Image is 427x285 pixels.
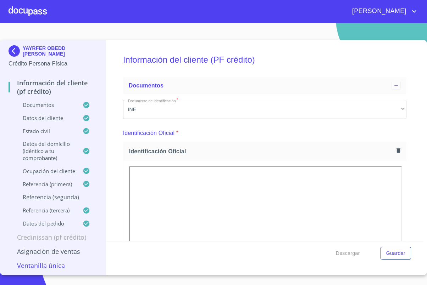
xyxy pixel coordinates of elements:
div: Documentos [123,77,406,94]
p: Información del cliente (PF crédito) [9,79,97,96]
p: Datos del domicilio (idéntico a tu comprobante) [9,140,83,161]
div: INE [123,100,406,119]
p: YAYRFER OBEDD [PERSON_NAME] [23,45,97,57]
span: [PERSON_NAME] [347,6,410,17]
p: Referencia (segunda) [9,193,97,201]
button: account of current user [347,6,418,17]
button: Guardar [381,247,411,260]
p: Credinissan (PF crédito) [9,233,97,241]
span: Guardar [386,249,405,258]
p: Documentos [9,101,83,108]
button: Descargar [333,247,363,260]
img: Docupass spot blue [9,45,23,57]
p: Datos del pedido [9,220,83,227]
span: Identificación Oficial [129,148,394,155]
p: Asignación de Ventas [9,247,97,256]
p: Estado Civil [9,127,83,135]
p: Referencia (primera) [9,181,83,188]
p: Datos del cliente [9,114,83,121]
span: Documentos [129,82,163,89]
p: Ocupación del Cliente [9,167,83,175]
div: YAYRFER OBEDD [PERSON_NAME] [9,45,97,59]
p: Identificación Oficial [123,129,175,137]
p: Referencia (tercera) [9,207,83,214]
p: Crédito Persona Física [9,59,97,68]
span: Descargar [336,249,360,258]
h5: Información del cliente (PF crédito) [123,45,406,74]
p: Ventanilla única [9,261,97,270]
